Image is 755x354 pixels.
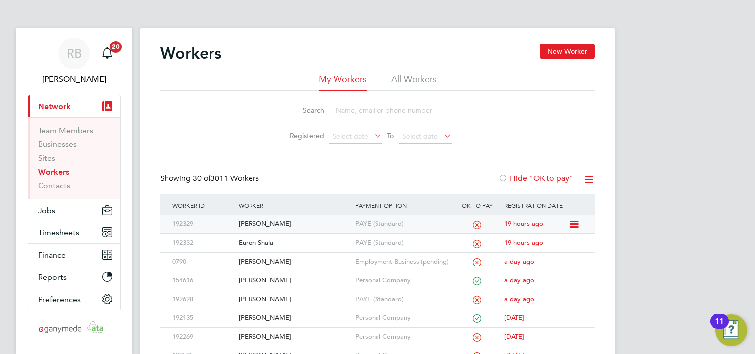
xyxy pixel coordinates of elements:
a: Contacts [38,181,70,190]
a: 192135[PERSON_NAME]Personal Company[DATE] [170,309,585,317]
button: Finance [28,244,120,265]
button: Preferences [28,288,120,310]
h2: Workers [160,44,221,63]
span: Timesheets [38,228,79,237]
label: Hide "OK to pay" [498,174,573,183]
a: 192329[PERSON_NAME]PAYE (Standard)19 hours ago [170,215,568,223]
span: RB [67,47,82,60]
div: 0790 [170,253,236,271]
div: PAYE (Standard) [353,215,453,233]
img: ganymedesolutions-logo-retina.png [36,320,113,336]
span: To [384,130,397,142]
a: Team Members [38,126,93,135]
div: 192628 [170,290,236,309]
div: [PERSON_NAME] [236,328,352,346]
a: Sites [38,153,55,163]
button: Network [28,95,120,117]
span: a day ago [504,295,534,303]
span: 20 [110,41,122,53]
span: Network [38,102,71,111]
a: 192595[PERSON_NAME]Personal Company[DATE] [170,346,585,354]
a: 0790[PERSON_NAME]Employment Business (pending)a day ago [170,252,585,261]
span: Renata Barbosa [28,73,121,85]
span: Select date [333,132,368,141]
div: 192135 [170,309,236,327]
span: 3011 Workers [193,174,259,183]
div: Registration Date [502,194,585,217]
div: Payment Option [353,194,453,217]
nav: Main navigation [16,28,132,354]
div: PAYE (Standard) [353,234,453,252]
div: 192269 [170,328,236,346]
button: Timesheets [28,221,120,243]
button: New Worker [540,44,595,59]
span: [DATE] [504,332,524,341]
span: a day ago [504,276,534,284]
span: Finance [38,250,66,260]
a: 192332Euron ShalaPAYE (Standard)19 hours ago [170,233,585,242]
div: [PERSON_NAME] [236,271,352,290]
a: 192269[PERSON_NAME]Personal Company[DATE] [170,327,585,336]
a: RB[PERSON_NAME] [28,38,121,85]
li: All Workers [391,73,437,91]
div: Personal Company [353,309,453,327]
div: PAYE (Standard) [353,290,453,309]
div: 11 [715,321,724,334]
div: Personal Company [353,328,453,346]
div: Network [28,117,120,199]
a: 154616[PERSON_NAME]Personal Companya day ago [170,271,585,279]
div: OK to pay [452,194,502,217]
a: Workers [38,167,69,177]
div: [PERSON_NAME] [236,253,352,271]
div: Personal Company [353,271,453,290]
button: Open Resource Center, 11 new notifications [715,314,747,346]
div: Worker [236,194,352,217]
div: Euron Shala [236,234,352,252]
span: 19 hours ago [504,220,543,228]
span: Reports [38,272,67,282]
label: Search [280,106,324,115]
div: [PERSON_NAME] [236,290,352,309]
input: Name, email or phone number [331,101,475,120]
label: Registered [280,132,324,140]
a: Businesses [38,139,77,149]
span: [DATE] [504,313,524,322]
li: My Workers [319,73,367,91]
span: 19 hours ago [504,238,543,247]
div: Employment Business (pending) [353,253,453,271]
a: 192628[PERSON_NAME]PAYE (Standard)a day ago [170,290,585,298]
div: Showing [160,174,261,184]
span: a day ago [504,257,534,265]
span: 30 of [193,174,210,183]
a: 20 [97,38,117,69]
div: [PERSON_NAME] [236,215,352,233]
div: 192329 [170,215,236,233]
span: Jobs [38,206,55,215]
a: Go to home page [28,320,121,336]
div: [PERSON_NAME] [236,309,352,327]
button: Jobs [28,199,120,221]
button: Reports [28,266,120,288]
div: Worker ID [170,194,236,217]
span: Preferences [38,295,81,304]
div: 154616 [170,271,236,290]
span: Select date [402,132,438,141]
div: 192332 [170,234,236,252]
